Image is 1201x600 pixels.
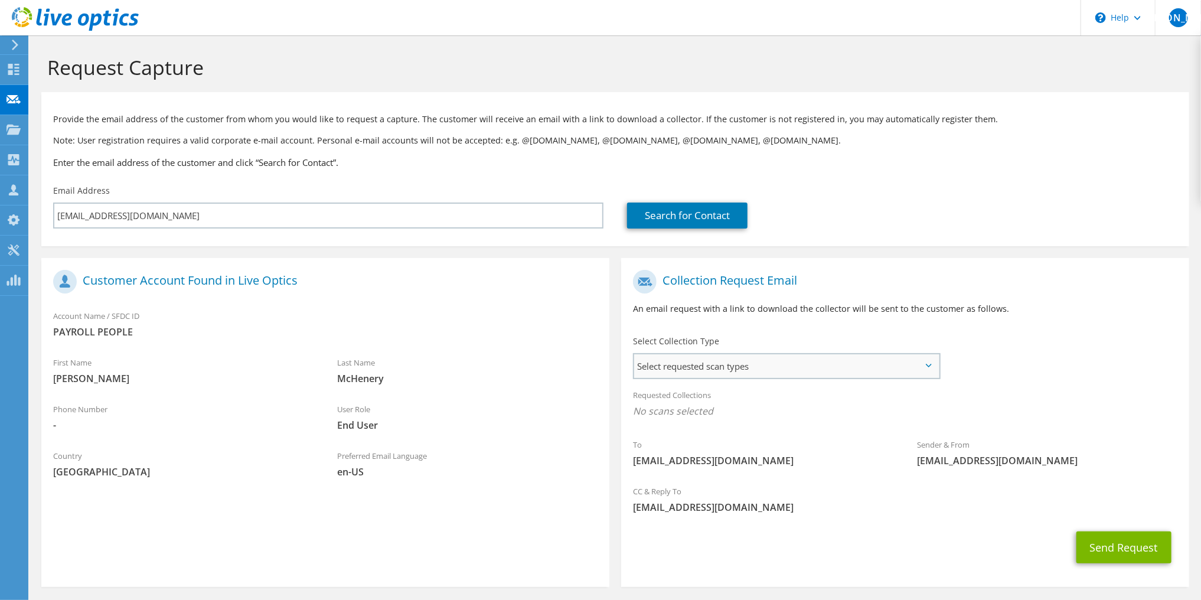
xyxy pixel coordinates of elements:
div: Sender & From [905,432,1189,473]
h1: Collection Request Email [633,270,1171,294]
span: No scans selected [633,405,1177,418]
span: [PERSON_NAME] [1169,8,1188,27]
button: Send Request [1076,531,1171,563]
h3: Enter the email address of the customer and click “Search for Contact”. [53,156,1177,169]
div: Last Name [325,350,609,391]
label: Select Collection Type [633,335,719,347]
div: User Role [325,397,609,438]
div: First Name [41,350,325,391]
span: PAYROLL PEOPLE [53,325,598,338]
h1: Request Capture [47,55,1177,80]
span: [EMAIL_ADDRESS][DOMAIN_NAME] [633,501,1177,514]
div: Country [41,444,325,484]
h1: Customer Account Found in Live Optics [53,270,592,294]
div: Preferred Email Language [325,444,609,484]
div: Requested Collections [621,383,1189,426]
div: Phone Number [41,397,325,438]
div: CC & Reply To [621,479,1189,520]
span: [PERSON_NAME] [53,372,314,385]
a: Search for Contact [627,203,748,229]
span: [EMAIL_ADDRESS][DOMAIN_NAME] [917,454,1177,467]
span: Select requested scan types [634,354,939,378]
div: To [621,432,905,473]
span: en-US [337,465,598,478]
svg: \n [1095,12,1106,23]
span: End User [337,419,598,432]
span: [EMAIL_ADDRESS][DOMAIN_NAME] [633,454,893,467]
span: McHenery [337,372,598,385]
p: An email request with a link to download the collector will be sent to the customer as follows. [633,302,1177,315]
span: - [53,419,314,432]
span: [GEOGRAPHIC_DATA] [53,465,314,478]
div: Account Name / SFDC ID [41,304,609,344]
p: Provide the email address of the customer from whom you would like to request a capture. The cust... [53,113,1177,126]
p: Note: User registration requires a valid corporate e-mail account. Personal e-mail accounts will ... [53,134,1177,147]
label: Email Address [53,185,110,197]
